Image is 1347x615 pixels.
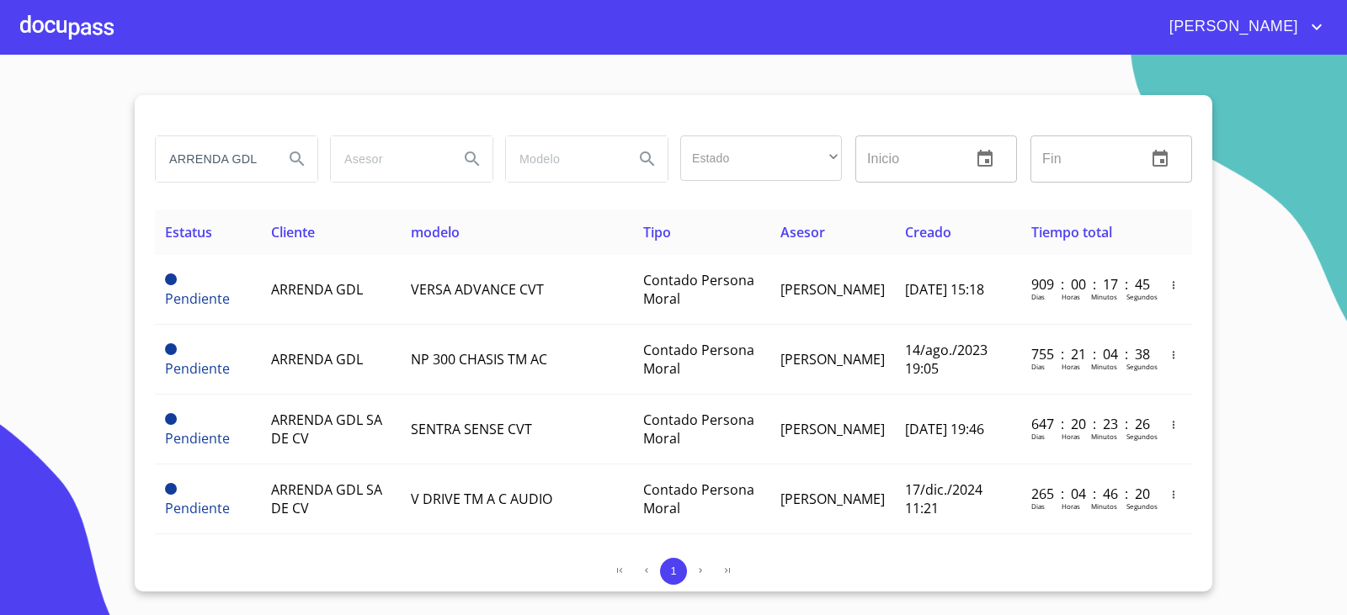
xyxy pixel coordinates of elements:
[670,565,676,577] span: 1
[165,223,212,241] span: Estatus
[331,136,445,182] input: search
[780,420,885,438] span: [PERSON_NAME]
[411,350,547,368] span: NP 300 CHASIS TM AC
[1031,223,1112,241] span: Tiempo total
[905,223,951,241] span: Creado
[1062,501,1080,511] p: Horas
[660,558,687,585] button: 1
[627,139,668,179] button: Search
[643,480,754,517] span: Contado Persona Moral
[165,343,177,355] span: Pendiente
[905,480,982,517] span: 17/dic./2024 11:21
[780,350,885,368] span: [PERSON_NAME]
[1031,485,1145,503] p: 265 : 04 : 46 : 20
[1031,501,1045,511] p: Dias
[1126,432,1158,441] p: Segundos
[271,280,363,299] span: ARRENDA GDL
[1091,432,1117,441] p: Minutos
[411,280,544,299] span: VERSA ADVANCE CVT
[780,223,825,241] span: Asesor
[271,350,363,368] span: ARRENDA GDL
[1031,275,1145,294] p: 909 : 00 : 17 : 45
[643,271,754,308] span: Contado Persona Moral
[1126,362,1158,371] p: Segundos
[643,223,671,241] span: Tipo
[411,420,532,438] span: SENTRA SENSE CVT
[165,413,177,425] span: Pendiente
[271,480,382,517] span: ARRENDA GDL SA DE CV
[643,411,754,448] span: Contado Persona Moral
[1062,362,1080,371] p: Horas
[905,420,984,438] span: [DATE] 19:46
[156,136,270,182] input: search
[1091,501,1117,511] p: Minutos
[780,280,885,299] span: [PERSON_NAME]
[165,483,177,495] span: Pendiente
[1062,432,1080,441] p: Horas
[680,135,842,181] div: ​
[1031,432,1045,441] p: Dias
[1157,13,1307,40] span: [PERSON_NAME]
[165,499,230,517] span: Pendiente
[1091,362,1117,371] p: Minutos
[165,429,230,448] span: Pendiente
[780,490,885,508] span: [PERSON_NAME]
[1126,501,1158,511] p: Segundos
[1062,292,1080,301] p: Horas
[1091,292,1117,301] p: Minutos
[411,223,460,241] span: modelo
[165,359,230,378] span: Pendiente
[905,280,984,299] span: [DATE] 15:18
[506,136,620,182] input: search
[1126,292,1158,301] p: Segundos
[1157,13,1327,40] button: account of current user
[271,411,382,448] span: ARRENDA GDL SA DE CV
[1031,292,1045,301] p: Dias
[452,139,492,179] button: Search
[1031,415,1145,433] p: 647 : 20 : 23 : 26
[1031,362,1045,371] p: Dias
[165,289,230,308] span: Pendiente
[165,273,177,285] span: Pendiente
[905,341,988,378] span: 14/ago./2023 19:05
[271,223,315,241] span: Cliente
[277,139,317,179] button: Search
[1031,345,1145,363] p: 755 : 21 : 04 : 38
[643,341,754,378] span: Contado Persona Moral
[411,490,552,508] span: V DRIVE TM A C AUDIO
